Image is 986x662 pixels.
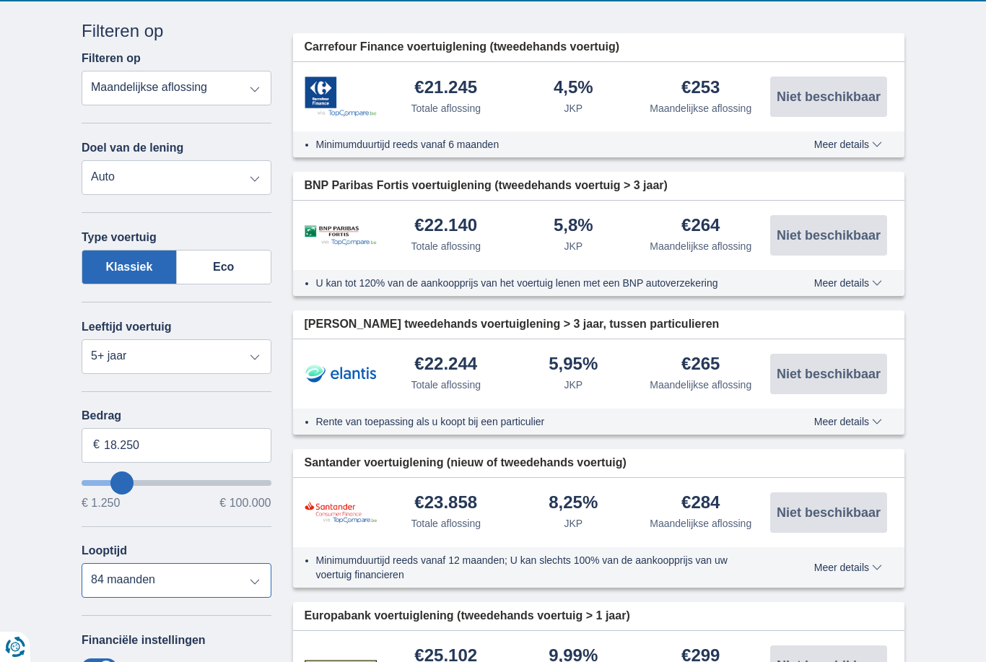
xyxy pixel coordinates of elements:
[681,79,720,98] div: €253
[82,19,271,43] div: Filteren op
[411,239,481,253] div: Totale aflossing
[316,276,762,290] li: U kan tot 120% van de aankoopprijs van het voertuig lenen met een BNP autoverzekering
[82,321,171,334] label: Leeftijd voertuig
[411,516,481,531] div: Totale aflossing
[777,506,881,519] span: Niet beschikbaar
[82,250,177,284] label: Klassiek
[814,562,882,572] span: Meer details
[681,217,720,236] div: €264
[770,354,887,394] button: Niet beschikbaar
[803,416,893,427] button: Meer details
[803,139,893,150] button: Meer details
[219,497,271,509] span: € 100.000
[814,417,882,427] span: Meer details
[305,39,620,56] span: Carrefour Finance voertuiglening (tweedehands voertuig)
[177,250,271,284] label: Eco
[777,367,881,380] span: Niet beschikbaar
[93,437,100,453] span: €
[681,355,720,375] div: €265
[414,79,477,98] div: €21.245
[814,139,882,149] span: Meer details
[650,239,751,253] div: Maandelijkse aflossing
[564,101,583,116] div: JKP
[305,178,668,194] span: BNP Paribas Fortis voertuiglening (tweedehands voertuig > 3 jaar)
[82,497,120,509] span: € 1.250
[305,455,627,471] span: Santander voertuiglening (nieuw of tweedehands voertuig)
[82,52,141,65] label: Filteren op
[650,378,751,392] div: Maandelijkse aflossing
[411,378,481,392] div: Totale aflossing
[803,562,893,573] button: Meer details
[316,137,762,152] li: Minimumduurtijd reeds vanaf 6 maanden
[564,378,583,392] div: JKP
[82,141,183,154] label: Doel van de lening
[305,608,630,624] span: Europabank voertuiglening (tweedehands voertuig > 1 jaar)
[305,77,377,117] img: product.pl.alt Carrefour Finance
[777,90,881,103] span: Niet beschikbaar
[305,501,377,523] img: product.pl.alt Santander
[82,231,157,244] label: Type voertuig
[770,492,887,533] button: Niet beschikbaar
[414,494,477,513] div: €23.858
[305,316,720,333] span: [PERSON_NAME] tweedehands voertuiglening > 3 jaar, tussen particulieren
[82,544,127,557] label: Looptijd
[411,101,481,116] div: Totale aflossing
[82,634,206,647] label: Financiële instellingen
[564,239,583,253] div: JKP
[554,79,593,98] div: 4,5%
[770,215,887,256] button: Niet beschikbaar
[564,516,583,531] div: JKP
[777,229,881,242] span: Niet beschikbaar
[305,225,377,246] img: product.pl.alt BNP Paribas Fortis
[770,77,887,117] button: Niet beschikbaar
[814,278,882,288] span: Meer details
[316,553,762,582] li: Minimumduurtijd reeds vanaf 12 maanden; U kan slechts 100% van de aankoopprijs van uw voertuig fi...
[650,516,751,531] div: Maandelijkse aflossing
[305,356,377,392] img: product.pl.alt Elantis
[82,409,271,422] label: Bedrag
[414,217,477,236] div: €22.140
[549,355,598,375] div: 5,95%
[650,101,751,116] div: Maandelijkse aflossing
[549,494,598,513] div: 8,25%
[554,217,593,236] div: 5,8%
[316,414,762,429] li: Rente van toepassing als u koopt bij een particulier
[803,277,893,289] button: Meer details
[414,355,477,375] div: €22.244
[82,480,271,486] input: wantToBorrow
[681,494,720,513] div: €284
